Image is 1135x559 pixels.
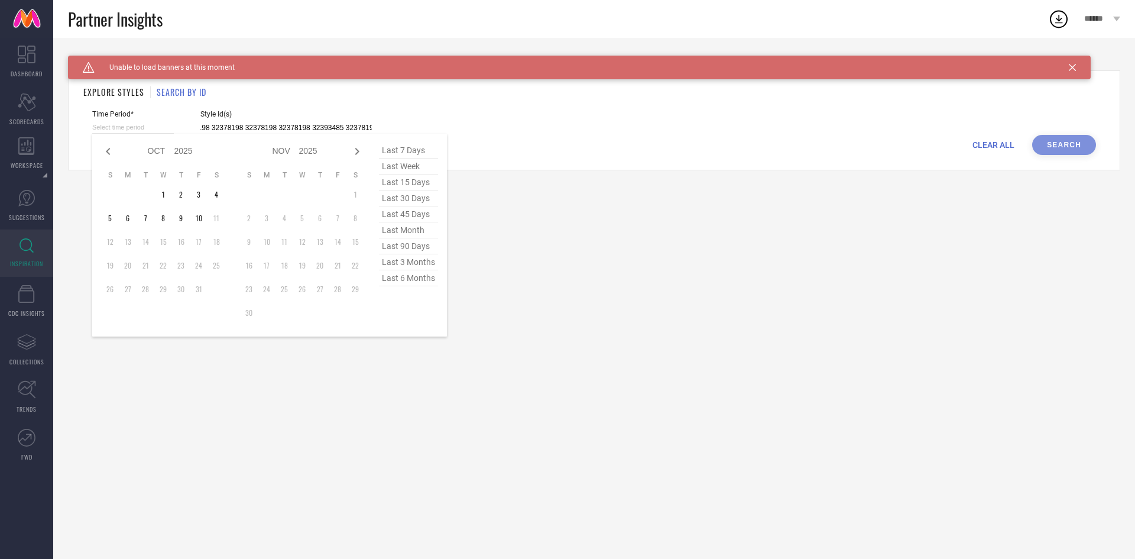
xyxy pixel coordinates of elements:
td: Sun Oct 12 2025 [101,233,119,251]
td: Sun Nov 23 2025 [240,280,258,298]
td: Mon Nov 10 2025 [258,233,275,251]
span: CDC INSIGHTS [8,309,45,318]
span: SUGGESTIONS [9,213,45,222]
span: COLLECTIONS [9,357,44,366]
td: Thu Oct 09 2025 [172,209,190,227]
span: last 6 months [379,270,438,286]
td: Fri Oct 31 2025 [190,280,207,298]
span: Style Id(s) [200,110,372,118]
td: Wed Nov 19 2025 [293,257,311,274]
td: Mon Oct 27 2025 [119,280,137,298]
td: Fri Nov 21 2025 [329,257,346,274]
td: Thu Oct 02 2025 [172,186,190,203]
td: Sat Nov 01 2025 [346,186,364,203]
th: Tuesday [275,170,293,180]
td: Wed Oct 01 2025 [154,186,172,203]
span: last 7 days [379,143,438,159]
td: Sun Nov 30 2025 [240,304,258,322]
td: Sun Oct 19 2025 [101,257,119,274]
td: Thu Nov 06 2025 [311,209,329,227]
td: Sat Oct 18 2025 [207,233,225,251]
span: WORKSPACE [11,161,43,170]
span: last month [379,222,438,238]
span: FWD [21,453,33,461]
td: Thu Oct 23 2025 [172,257,190,274]
td: Wed Oct 08 2025 [154,209,172,227]
td: Sat Nov 22 2025 [346,257,364,274]
td: Fri Nov 28 2025 [329,280,346,298]
td: Sun Nov 16 2025 [240,257,258,274]
span: SCORECARDS [9,117,44,126]
span: last 15 days [379,175,438,190]
td: Tue Oct 21 2025 [137,257,154,274]
td: Mon Oct 06 2025 [119,209,137,227]
th: Monday [258,170,275,180]
td: Sun Nov 02 2025 [240,209,258,227]
th: Monday [119,170,137,180]
td: Thu Nov 13 2025 [311,233,329,251]
td: Wed Oct 22 2025 [154,257,172,274]
th: Wednesday [154,170,172,180]
th: Tuesday [137,170,154,180]
td: Tue Oct 28 2025 [137,280,154,298]
span: Time Period* [92,110,174,118]
td: Mon Nov 03 2025 [258,209,275,227]
span: last 90 days [379,238,438,254]
td: Wed Nov 05 2025 [293,209,311,227]
td: Fri Nov 14 2025 [329,233,346,251]
th: Thursday [172,170,190,180]
td: Fri Nov 07 2025 [329,209,346,227]
td: Sat Oct 25 2025 [207,257,225,274]
td: Fri Oct 03 2025 [190,186,207,203]
td: Thu Nov 27 2025 [311,280,329,298]
span: Unable to load banners at this moment [95,63,235,72]
td: Mon Nov 17 2025 [258,257,275,274]
td: Sun Oct 05 2025 [101,209,119,227]
span: Partner Insights [68,7,163,31]
span: last 30 days [379,190,438,206]
div: Next month [350,144,364,159]
td: Mon Nov 24 2025 [258,280,275,298]
span: DASHBOARD [11,69,43,78]
div: Back TO Dashboard [68,56,1120,64]
td: Tue Oct 14 2025 [137,233,154,251]
span: last week [379,159,438,175]
td: Fri Oct 10 2025 [190,209,207,227]
span: last 45 days [379,206,438,222]
td: Fri Oct 17 2025 [190,233,207,251]
td: Wed Oct 15 2025 [154,233,172,251]
span: last 3 months [379,254,438,270]
td: Sat Nov 29 2025 [346,280,364,298]
td: Sat Oct 11 2025 [207,209,225,227]
input: Enter comma separated style ids e.g. 12345, 67890 [200,121,372,135]
td: Tue Nov 04 2025 [275,209,293,227]
th: Wednesday [293,170,311,180]
td: Tue Nov 25 2025 [275,280,293,298]
th: Friday [329,170,346,180]
td: Mon Oct 20 2025 [119,257,137,274]
td: Sat Nov 08 2025 [346,209,364,227]
span: INSPIRATION [10,259,43,268]
input: Select time period [92,121,174,134]
th: Friday [190,170,207,180]
h1: SEARCH BY ID [157,86,206,98]
th: Sunday [240,170,258,180]
td: Sun Oct 26 2025 [101,280,119,298]
td: Wed Nov 26 2025 [293,280,311,298]
div: Open download list [1048,8,1069,30]
td: Fri Oct 24 2025 [190,257,207,274]
td: Wed Nov 12 2025 [293,233,311,251]
h1: EXPLORE STYLES [83,86,144,98]
th: Saturday [346,170,364,180]
th: Sunday [101,170,119,180]
th: Thursday [311,170,329,180]
td: Thu Oct 16 2025 [172,233,190,251]
td: Tue Nov 18 2025 [275,257,293,274]
td: Sun Nov 09 2025 [240,233,258,251]
th: Saturday [207,170,225,180]
span: TRENDS [17,405,37,413]
span: CLEAR ALL [972,140,1014,150]
td: Sat Nov 15 2025 [346,233,364,251]
td: Sat Oct 04 2025 [207,186,225,203]
td: Wed Oct 29 2025 [154,280,172,298]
